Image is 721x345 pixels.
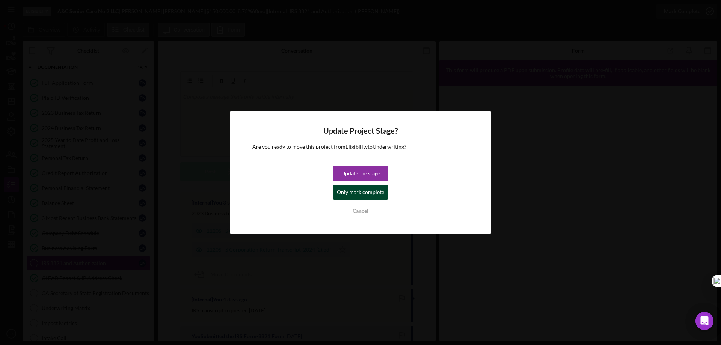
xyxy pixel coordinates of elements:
div: Update the stage [341,166,380,181]
button: Only mark complete [333,185,388,200]
div: Only mark complete [337,185,384,200]
div: Cancel [353,203,368,218]
button: Update the stage [333,166,388,181]
h4: Update Project Stage? [252,127,469,135]
div: Open Intercom Messenger [695,312,713,330]
p: Are you ready to move this project from Eligibility to Underwriting ? [252,143,469,151]
button: Cancel [333,203,388,218]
